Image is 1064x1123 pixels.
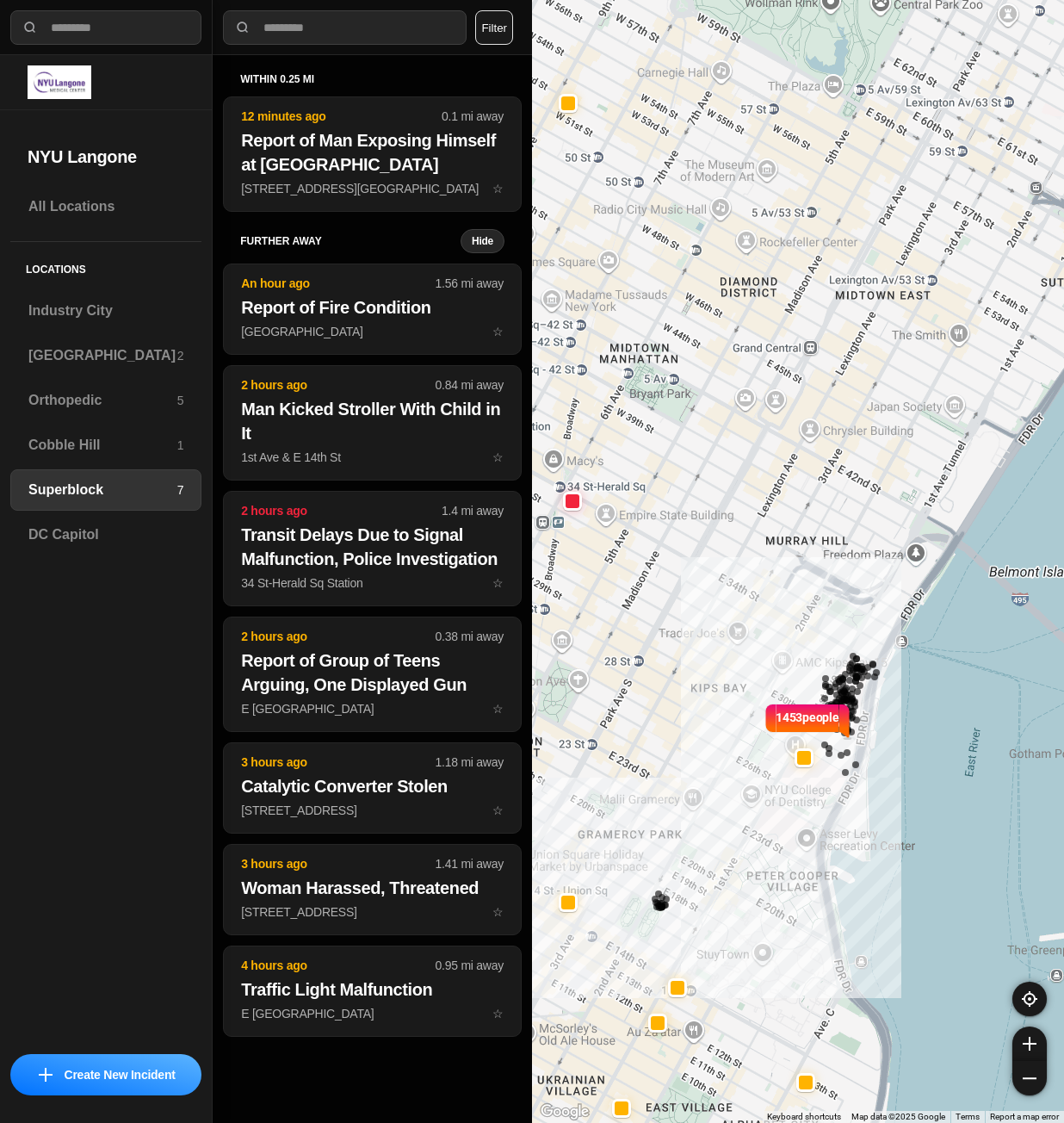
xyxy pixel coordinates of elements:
button: 3 hours ago1.18 mi awayCatalytic Converter Stolen[STREET_ADDRESS]star [223,742,522,834]
a: An hour ago1.56 mi awayReport of Fire Condition[GEOGRAPHIC_DATA]star [223,324,522,338]
p: 0.84 mi away [436,376,504,394]
button: Filter [475,10,513,45]
p: 5 [177,392,184,409]
h2: Man Kicked Stroller With Child in It [241,397,504,445]
h3: Cobble Hill [28,435,177,456]
h3: Industry City [28,301,183,321]
button: zoom-out [1012,1061,1047,1095]
p: 7 [177,481,184,499]
p: E [GEOGRAPHIC_DATA] [241,1005,504,1022]
button: An hour ago1.56 mi awayReport of Fire Condition[GEOGRAPHIC_DATA]star [223,264,522,355]
button: 2 hours ago1.4 mi awayTransit Delays Due to Signal Malfunction, Police Investigation34 St-Herald ... [223,491,522,606]
img: notch [763,702,776,740]
h5: further away [240,234,461,248]
a: 2 hours ago0.38 mi awayReport of Group of Teens Arguing, One Displayed GunE [GEOGRAPHIC_DATA]star [223,701,522,716]
img: zoom-out [1023,1071,1036,1085]
p: 1st Ave & E 14th St [241,449,504,466]
p: 34 St-Herald Sq Station [241,574,504,592]
button: 2 hours ago0.84 mi awayMan Kicked Stroller With Child in It1st Ave & E 14th Ststar [223,365,522,481]
span: star [492,576,504,590]
span: star [492,905,504,919]
h2: Catalytic Converter Stolen [241,774,504,798]
a: Open this area in Google Maps (opens a new window) [536,1101,593,1123]
a: 3 hours ago1.41 mi awayWoman Harassed, Threatened[STREET_ADDRESS]star [223,904,522,919]
a: Cobble Hill1 [10,425,201,466]
p: 2 hours ago [241,628,435,645]
p: 3 hours ago [241,754,435,771]
h5: Locations [10,242,201,290]
a: Industry City [10,290,201,332]
button: Hide [461,229,504,253]
a: [GEOGRAPHIC_DATA]2 [10,335,201,376]
a: 4 hours ago0.95 mi awayTraffic Light MalfunctionE [GEOGRAPHIC_DATA]star [223,1006,522,1021]
p: 0.1 mi away [442,108,504,125]
a: 12 minutes ago0.1 mi awayReport of Man Exposing Himself at [GEOGRAPHIC_DATA][STREET_ADDRESS][GEOG... [223,181,522,195]
a: Terms (opens in new tab) [956,1112,980,1121]
h2: Traffic Light Malfunction [241,977,504,1002]
span: star [492,182,504,195]
p: [GEOGRAPHIC_DATA] [241,323,504,340]
img: search [22,19,39,36]
h2: Woman Harassed, Threatened [241,876,504,900]
p: 1453 people [776,709,839,747]
p: 1 [177,437,184,454]
span: star [492,1007,504,1021]
button: zoom-in [1012,1027,1047,1061]
p: 3 hours ago [241,855,435,872]
p: Create New Incident [65,1066,176,1083]
img: search [234,19,251,36]
p: 0.38 mi away [436,628,504,645]
h2: Report of Fire Condition [241,295,504,320]
button: iconCreate New Incident [10,1054,201,1095]
p: 0.95 mi away [436,957,504,974]
a: Orthopedic5 [10,380,201,421]
button: 2 hours ago0.38 mi awayReport of Group of Teens Arguing, One Displayed GunE [GEOGRAPHIC_DATA]star [223,617,522,732]
span: star [492,702,504,716]
img: zoom-in [1023,1037,1036,1051]
button: Keyboard shortcuts [767,1111,841,1123]
a: 2 hours ago1.4 mi awayTransit Delays Due to Signal Malfunction, Police Investigation34 St-Herald ... [223,575,522,590]
a: 3 hours ago1.18 mi awayCatalytic Converter Stolen[STREET_ADDRESS]star [223,803,522,817]
h2: Report of Man Exposing Himself at [GEOGRAPHIC_DATA] [241,128,504,177]
button: 12 minutes ago0.1 mi awayReport of Man Exposing Himself at [GEOGRAPHIC_DATA][STREET_ADDRESS][GEOG... [223,96,522,212]
p: 1.18 mi away [436,754,504,771]
p: E [GEOGRAPHIC_DATA] [241,700,504,717]
h3: Superblock [28,480,177,500]
p: [STREET_ADDRESS] [241,903,504,921]
span: star [492,803,504,817]
p: [STREET_ADDRESS][GEOGRAPHIC_DATA] [241,180,504,197]
img: recenter [1022,991,1037,1007]
img: Google [536,1101,593,1123]
img: icon [39,1068,53,1082]
a: DC Capitol [10,514,201,555]
span: star [492,325,504,338]
a: 2 hours ago0.84 mi awayMan Kicked Stroller With Child in It1st Ave & E 14th Ststar [223,450,522,464]
h2: Transit Delays Due to Signal Malfunction, Police Investigation [241,523,504,571]
img: notch [839,702,852,740]
p: 1.4 mi away [442,502,504,519]
h3: Orthopedic [28,390,177,411]
p: 1.41 mi away [436,855,504,872]
p: 12 minutes ago [241,108,442,125]
a: Superblock7 [10,469,201,511]
h3: DC Capitol [28,524,183,545]
p: 1.56 mi away [436,275,504,292]
p: 4 hours ago [241,957,435,974]
span: star [492,450,504,464]
button: 4 hours ago0.95 mi awayTraffic Light MalfunctionE [GEOGRAPHIC_DATA]star [223,946,522,1037]
h5: within 0.25 mi [240,72,504,86]
h3: [GEOGRAPHIC_DATA] [28,345,177,366]
p: [STREET_ADDRESS] [241,802,504,819]
h3: All Locations [28,196,183,217]
span: Map data ©2025 Google [851,1112,945,1121]
button: 3 hours ago1.41 mi awayWoman Harassed, Threatened[STREET_ADDRESS]star [223,844,522,935]
h2: NYU Langone [28,145,184,169]
a: Report a map error [990,1112,1059,1121]
h2: Report of Group of Teens Arguing, One Displayed Gun [241,648,504,697]
button: recenter [1012,982,1047,1016]
img: logo [28,65,91,99]
p: 2 hours ago [241,376,435,394]
a: All Locations [10,186,201,227]
p: An hour ago [241,275,435,292]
